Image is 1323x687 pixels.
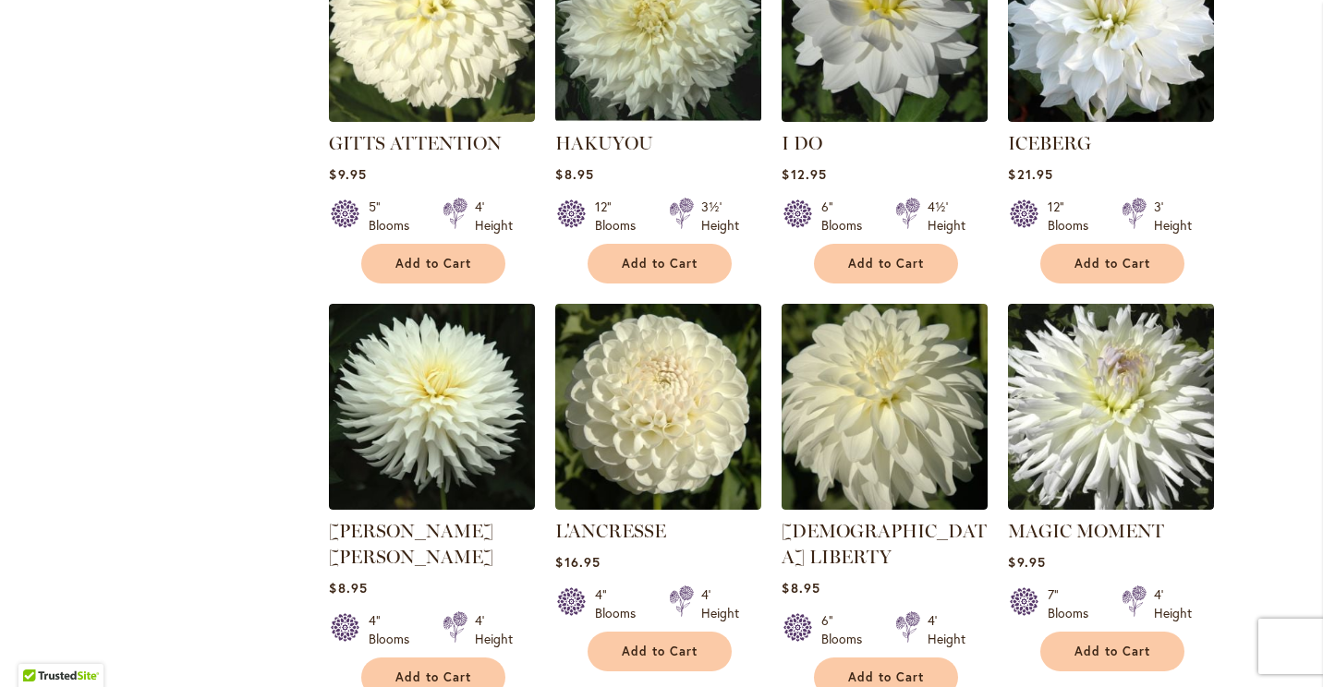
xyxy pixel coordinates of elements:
[782,520,987,568] a: [DEMOGRAPHIC_DATA] LIBERTY
[588,632,732,671] button: Add to Cart
[701,585,739,622] div: 4' Height
[595,585,647,622] div: 4" Blooms
[395,669,471,685] span: Add to Cart
[475,611,513,648] div: 4' Height
[928,198,965,235] div: 4½' Height
[848,256,924,271] span: Add to Cart
[1008,132,1091,154] a: ICEBERG
[782,579,819,597] span: $8.95
[814,244,958,283] button: Add to Cart
[588,244,732,283] button: Add to Cart
[329,520,493,568] a: [PERSON_NAME] [PERSON_NAME]
[369,611,420,648] div: 4" Blooms
[1008,520,1164,542] a: MAGIC MOMENT
[555,553,600,571] span: $16.95
[1154,585,1192,622] div: 4' Height
[329,165,366,183] span: $9.95
[782,132,822,154] a: I DO
[555,108,761,126] a: Hakuyou
[1008,496,1214,513] a: MAGIC MOMENT
[1048,198,1099,235] div: 12" Blooms
[782,165,826,183] span: $12.95
[782,496,988,513] a: LADY LIBERTY
[555,165,593,183] span: $8.95
[782,108,988,126] a: I DO
[329,496,535,513] a: JACK FROST
[1048,585,1099,622] div: 7" Blooms
[1154,198,1192,235] div: 3' Height
[555,304,761,510] img: L'ANCRESSE
[14,621,66,673] iframe: Launch Accessibility Center
[595,198,647,235] div: 12" Blooms
[1008,108,1214,126] a: ICEBERG
[622,256,698,271] span: Add to Cart
[848,669,924,685] span: Add to Cart
[1008,304,1214,510] img: MAGIC MOMENT
[369,198,420,235] div: 5" Blooms
[329,108,535,126] a: GITTS ATTENTION
[821,198,873,235] div: 6" Blooms
[1040,244,1184,283] button: Add to Cart
[395,256,471,271] span: Add to Cart
[555,496,761,513] a: L'ANCRESSE
[782,304,988,510] img: LADY LIBERTY
[1074,256,1150,271] span: Add to Cart
[361,244,505,283] button: Add to Cart
[555,520,666,542] a: L'ANCRESSE
[701,198,739,235] div: 3½' Height
[622,644,698,659] span: Add to Cart
[1008,165,1052,183] span: $21.95
[1008,553,1045,571] span: $9.95
[821,611,873,648] div: 6" Blooms
[475,198,513,235] div: 4' Height
[928,611,965,648] div: 4' Height
[1074,644,1150,659] span: Add to Cart
[329,579,367,597] span: $8.95
[1040,632,1184,671] button: Add to Cart
[329,132,502,154] a: GITTS ATTENTION
[329,304,535,510] img: JACK FROST
[555,132,653,154] a: HAKUYOU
